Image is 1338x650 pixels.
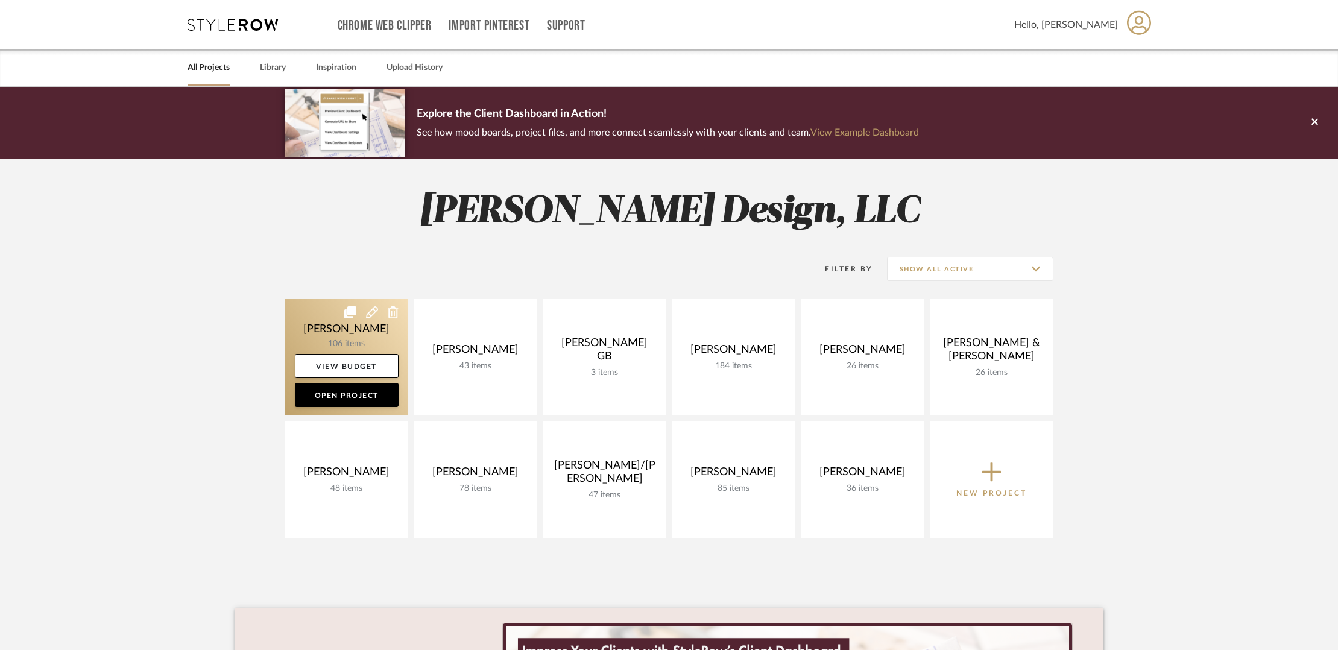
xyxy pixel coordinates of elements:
[295,484,399,494] div: 48 items
[417,124,919,141] p: See how mood boards, project files, and more connect seamlessly with your clients and team.
[316,60,356,76] a: Inspiration
[235,189,1103,235] h2: [PERSON_NAME] Design, LLC
[1014,17,1118,32] span: Hello, [PERSON_NAME]
[553,490,657,500] div: 47 items
[682,343,786,361] div: [PERSON_NAME]
[810,263,873,275] div: Filter By
[547,21,585,31] a: Support
[338,21,432,31] a: Chrome Web Clipper
[424,361,528,371] div: 43 items
[295,354,399,378] a: View Budget
[682,484,786,494] div: 85 items
[682,361,786,371] div: 184 items
[810,128,919,137] a: View Example Dashboard
[682,465,786,484] div: [PERSON_NAME]
[940,336,1044,368] div: [PERSON_NAME] & [PERSON_NAME]
[260,60,286,76] a: Library
[811,484,915,494] div: 36 items
[285,89,405,156] img: d5d033c5-7b12-40c2-a960-1ecee1989c38.png
[424,465,528,484] div: [PERSON_NAME]
[811,361,915,371] div: 26 items
[811,343,915,361] div: [PERSON_NAME]
[811,465,915,484] div: [PERSON_NAME]
[553,368,657,378] div: 3 items
[553,336,657,368] div: [PERSON_NAME] GB
[188,60,230,76] a: All Projects
[387,60,443,76] a: Upload History
[449,21,529,31] a: Import Pinterest
[417,105,919,124] p: Explore the Client Dashboard in Action!
[424,343,528,361] div: [PERSON_NAME]
[930,421,1053,538] button: New Project
[424,484,528,494] div: 78 items
[295,465,399,484] div: [PERSON_NAME]
[295,383,399,407] a: Open Project
[956,487,1027,499] p: New Project
[553,459,657,490] div: [PERSON_NAME]/[PERSON_NAME]
[940,368,1044,378] div: 26 items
